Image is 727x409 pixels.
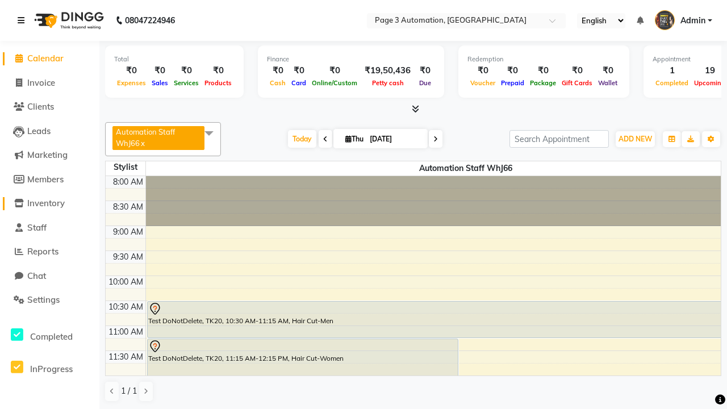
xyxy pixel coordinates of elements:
[369,79,407,87] span: Petty cash
[27,246,59,257] span: Reports
[467,64,498,77] div: ₹0
[653,79,691,87] span: Completed
[140,139,145,148] a: x
[616,131,655,147] button: ADD NEW
[509,130,609,148] input: Search Appointment
[498,79,527,87] span: Prepaid
[27,101,54,112] span: Clients
[30,331,73,342] span: Completed
[111,201,145,213] div: 8:30 AM
[114,64,149,77] div: ₹0
[680,15,705,27] span: Admin
[171,64,202,77] div: ₹0
[27,294,60,305] span: Settings
[114,79,149,87] span: Expenses
[655,10,675,30] img: Admin
[202,79,235,87] span: Products
[27,222,47,233] span: Staff
[125,5,175,36] b: 08047224946
[111,226,145,238] div: 9:00 AM
[171,79,202,87] span: Services
[3,270,97,283] a: Chat
[289,79,309,87] span: Card
[342,135,366,143] span: Thu
[106,351,145,363] div: 11:30 AM
[527,64,559,77] div: ₹0
[106,161,145,173] div: Stylist
[559,64,595,77] div: ₹0
[267,55,435,64] div: Finance
[202,64,235,77] div: ₹0
[27,126,51,136] span: Leads
[309,64,360,77] div: ₹0
[595,79,620,87] span: Wallet
[3,149,97,162] a: Marketing
[29,5,107,36] img: logo
[595,64,620,77] div: ₹0
[148,339,458,387] div: Test DoNotDelete, TK20, 11:15 AM-12:15 PM, Hair Cut-Women
[27,149,68,160] span: Marketing
[27,53,64,64] span: Calendar
[106,276,145,288] div: 10:00 AM
[467,55,620,64] div: Redemption
[653,64,691,77] div: 1
[416,79,434,87] span: Due
[3,294,97,307] a: Settings
[267,64,289,77] div: ₹0
[415,64,435,77] div: ₹0
[527,79,559,87] span: Package
[309,79,360,87] span: Online/Custom
[27,270,46,281] span: Chat
[360,64,415,77] div: ₹19,50,436
[467,79,498,87] span: Voucher
[27,77,55,88] span: Invoice
[3,77,97,90] a: Invoice
[3,222,97,235] a: Staff
[27,174,64,185] span: Members
[30,364,73,374] span: InProgress
[366,131,423,148] input: 2025-10-02
[498,64,527,77] div: ₹0
[619,135,652,143] span: ADD NEW
[116,127,175,148] span: Automation Staff WhJ66
[267,79,289,87] span: Cash
[106,326,145,338] div: 11:00 AM
[3,101,97,114] a: Clients
[3,197,97,210] a: Inventory
[27,198,65,208] span: Inventory
[106,301,145,313] div: 10:30 AM
[3,173,97,186] a: Members
[149,79,171,87] span: Sales
[114,55,235,64] div: Total
[3,125,97,138] a: Leads
[3,52,97,65] a: Calendar
[149,64,171,77] div: ₹0
[289,64,309,77] div: ₹0
[559,79,595,87] span: Gift Cards
[3,245,97,258] a: Reports
[288,130,316,148] span: Today
[121,385,137,397] span: 1 / 1
[111,251,145,263] div: 9:30 AM
[111,176,145,188] div: 8:00 AM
